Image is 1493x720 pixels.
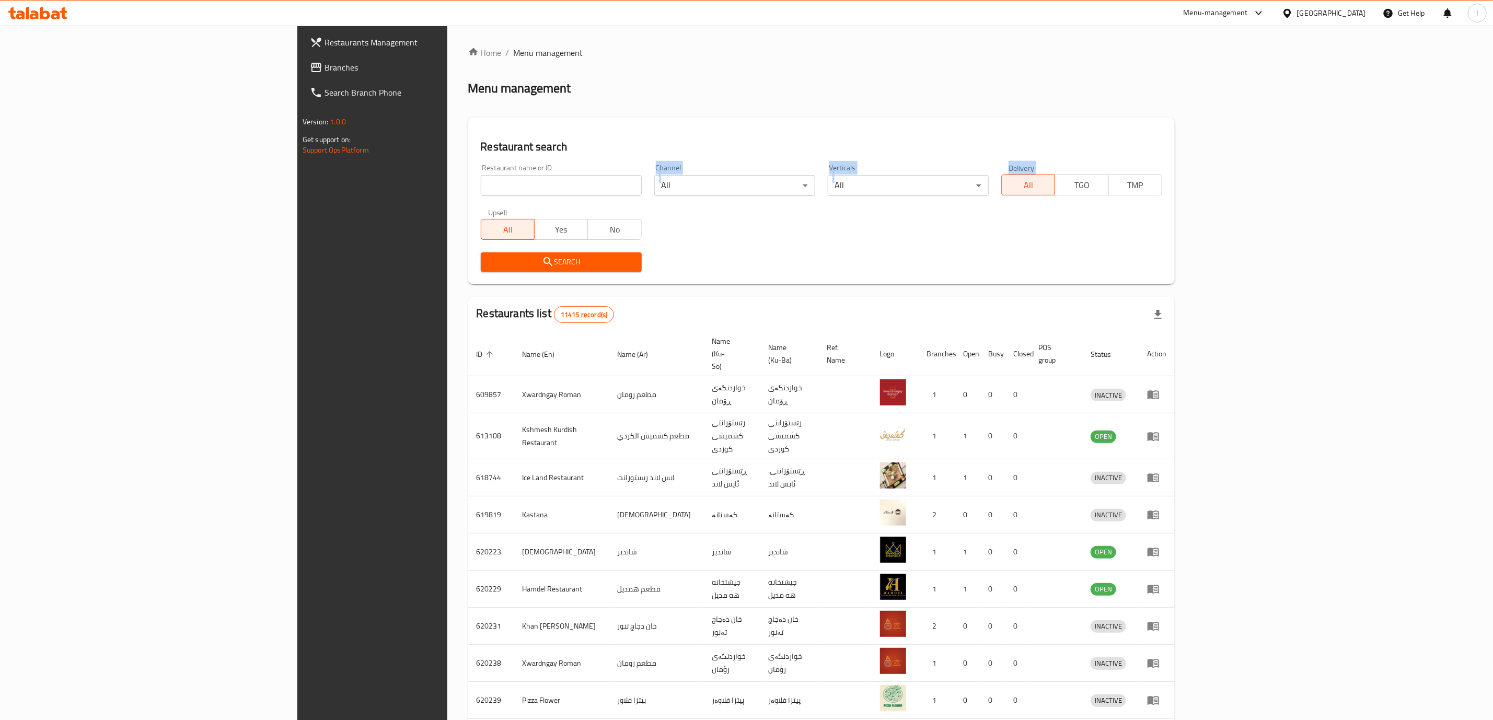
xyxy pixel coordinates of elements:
[481,175,642,196] input: Search for restaurant name or ID..
[880,648,906,674] img: Xwardngay Roman
[1091,657,1126,669] span: INACTIVE
[955,376,980,413] td: 0
[760,608,819,645] td: خان دەجاج تەنور
[609,645,703,682] td: مطعم رومان
[514,533,609,571] td: [DEMOGRAPHIC_DATA]
[1091,389,1126,401] span: INACTIVE
[514,47,583,59] span: Menu management
[1091,620,1126,632] span: INACTIVE
[1091,694,1126,706] span: INACTIVE
[955,459,980,496] td: 1
[554,306,614,323] div: Total records count
[1091,583,1116,596] div: OPEN
[1005,413,1031,459] td: 0
[587,219,641,240] button: No
[955,682,980,719] td: 0
[539,222,584,237] span: Yes
[980,571,1005,608] td: 0
[514,608,609,645] td: Khan [PERSON_NAME]
[1091,583,1116,595] span: OPEN
[325,86,538,99] span: Search Branch Phone
[514,645,609,682] td: Xwardngay Roman
[1108,175,1162,195] button: TMP
[1091,431,1116,443] div: OPEN
[1184,7,1248,19] div: Menu-management
[1005,459,1031,496] td: 0
[980,682,1005,719] td: 0
[303,115,328,129] span: Version:
[919,332,955,376] th: Branches
[468,80,571,97] h2: Menu management
[919,459,955,496] td: 1
[477,348,496,361] span: ID
[1147,471,1166,484] div: Menu
[760,682,819,719] td: پیتزا فلاوەر
[769,341,806,366] span: Name (Ku-Ba)
[1476,7,1478,19] span: l
[1147,430,1166,443] div: Menu
[955,533,980,571] td: 1
[325,36,538,49] span: Restaurants Management
[302,80,547,105] a: Search Branch Phone
[1091,472,1126,484] div: INACTIVE
[880,462,906,489] img: Ice Land Restaurant
[514,459,609,496] td: Ice Land Restaurant
[1091,546,1116,559] div: OPEN
[760,645,819,682] td: خواردنگەی رؤمان
[1147,583,1166,595] div: Menu
[703,413,760,459] td: رێستۆرانتی کشمیشى كوردى
[1091,348,1125,361] span: Status
[477,306,615,323] h2: Restaurants list
[880,685,906,711] img: Pizza Flower
[1091,509,1126,521] div: INACTIVE
[609,376,703,413] td: مطعم رومان
[514,496,609,533] td: Kastana
[1005,571,1031,608] td: 0
[980,608,1005,645] td: 0
[514,413,609,459] td: Kshmesh Kurdish Restaurant
[481,219,535,240] button: All
[980,645,1005,682] td: 0
[955,496,980,533] td: 0
[617,348,662,361] span: Name (Ar)
[592,222,637,237] span: No
[919,376,955,413] td: 1
[880,611,906,637] img: Khan Dejaj Tanoor
[760,459,819,496] td: .ڕێستۆرانتی ئایس لاند
[1147,694,1166,706] div: Menu
[1009,164,1035,171] label: Delivery
[514,571,609,608] td: Hamdel Restaurant
[514,682,609,719] td: Pizza Flower
[955,571,980,608] td: 1
[1005,645,1031,682] td: 0
[1091,472,1126,484] span: INACTIVE
[703,376,760,413] td: خواردنگەی ڕۆمان
[1091,546,1116,558] span: OPEN
[1005,608,1031,645] td: 0
[880,500,906,526] img: Kastana
[325,61,538,74] span: Branches
[481,252,642,272] button: Search
[880,537,906,563] img: Shandiz
[760,376,819,413] td: خواردنگەی ڕۆمان
[534,219,588,240] button: Yes
[1145,302,1171,327] div: Export file
[1113,178,1158,193] span: TMP
[1147,388,1166,401] div: Menu
[523,348,569,361] span: Name (En)
[980,413,1005,459] td: 0
[703,533,760,571] td: شانديز
[1001,175,1055,195] button: All
[609,608,703,645] td: خان دجاج تنور
[303,143,369,157] a: Support.OpsPlatform
[1005,332,1031,376] th: Closed
[712,335,748,373] span: Name (Ku-So)
[1147,545,1166,558] div: Menu
[955,645,980,682] td: 0
[1005,376,1031,413] td: 0
[827,341,859,366] span: Ref. Name
[980,459,1005,496] td: 0
[980,496,1005,533] td: 0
